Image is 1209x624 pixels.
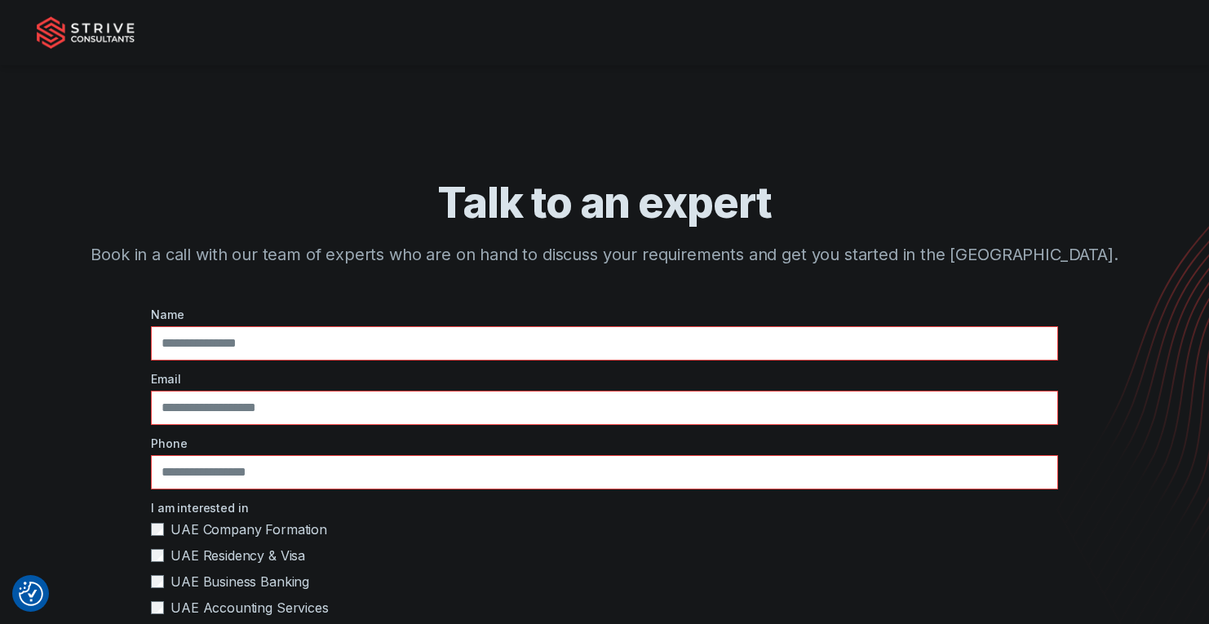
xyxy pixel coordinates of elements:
[151,549,164,562] input: UAE Residency & Visa
[170,520,327,539] span: UAE Company Formation
[170,572,309,591] span: UAE Business Banking
[151,306,1058,323] label: Name
[82,242,1127,267] p: Book in a call with our team of experts who are on hand to discuss your requirements and get you ...
[151,435,1058,452] label: Phone
[151,499,1058,516] label: I am interested in
[151,370,1058,387] label: Email
[82,176,1127,229] h1: Talk to an expert
[37,16,135,49] img: Strive Consultants
[19,582,43,606] button: Consent Preferences
[151,575,164,588] input: UAE Business Banking
[151,523,164,536] input: UAE Company Formation
[151,601,164,614] input: UAE Accounting Services
[19,582,43,606] img: Revisit consent button
[170,598,328,617] span: UAE Accounting Services
[170,546,305,565] span: UAE Residency & Visa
